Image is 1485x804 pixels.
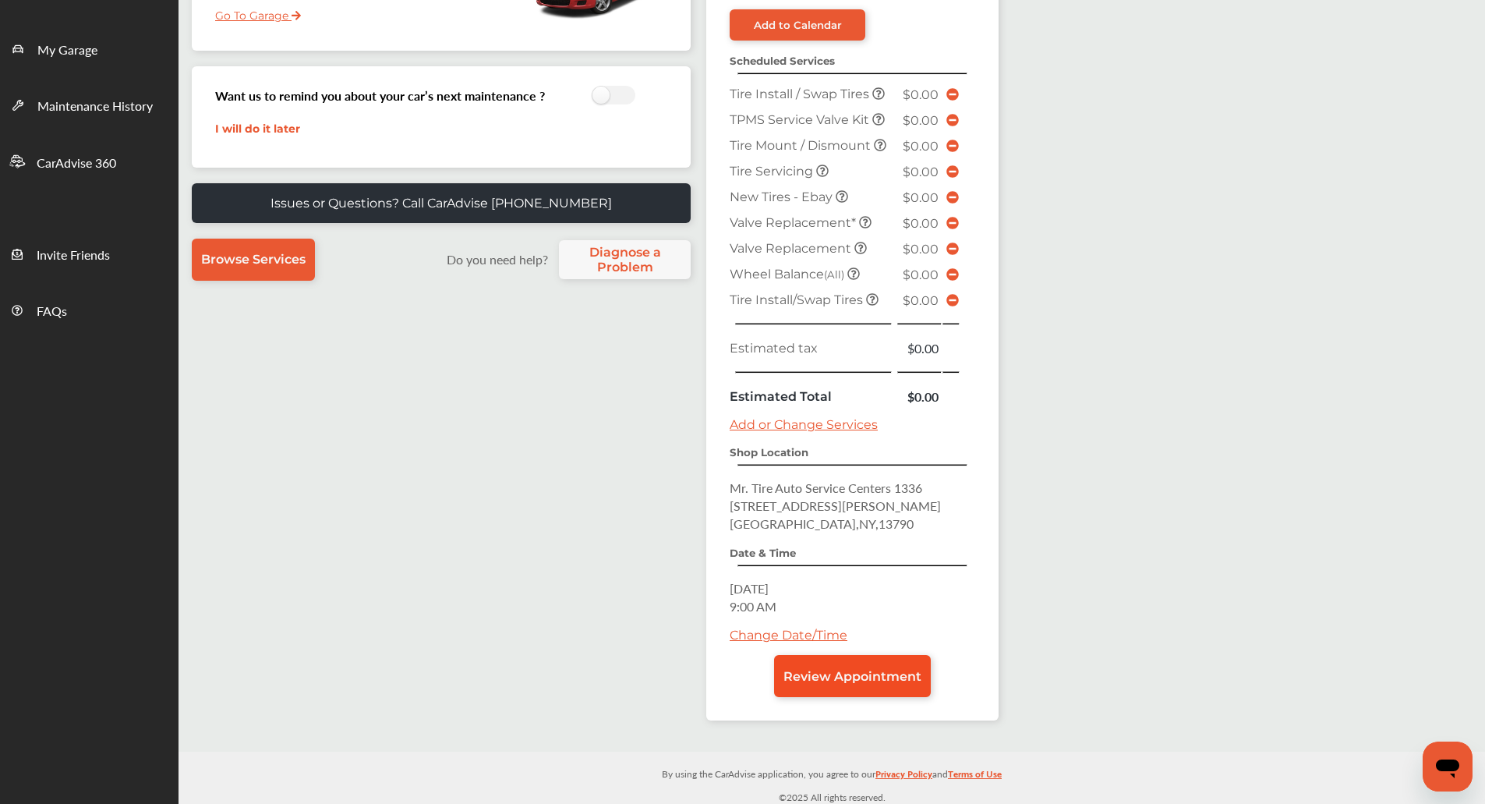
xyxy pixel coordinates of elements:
[179,765,1485,781] p: By using the CarAdvise application, you agree to our and
[1,76,178,133] a: Maintenance History
[730,55,835,67] strong: Scheduled Services
[270,196,612,211] p: Issues or Questions? Call CarAdvise [PHONE_NUMBER]
[730,241,854,256] span: Valve Replacement
[903,190,939,205] span: $0.00
[1423,742,1473,792] iframe: Button to launch messaging window
[559,240,691,279] a: Diagnose a Problem
[903,165,939,179] span: $0.00
[896,384,942,409] td: $0.00
[726,384,896,409] td: Estimated Total
[730,597,776,615] span: 9:00 AM
[730,547,796,559] strong: Date & Time
[192,183,691,223] a: Issues or Questions? Call CarAdvise [PHONE_NUMBER]
[875,765,932,789] a: Privacy Policy
[730,215,859,230] span: Valve Replacement*
[754,19,842,31] div: Add to Calendar
[37,246,110,266] span: Invite Friends
[726,335,896,361] td: Estimated tax
[730,628,847,643] a: Change Date/Time
[567,245,683,274] span: Diagnose a Problem
[730,189,836,204] span: New Tires - Ebay
[730,112,872,127] span: TPMS Service Valve Kit
[730,267,847,282] span: Wheel Balance
[903,113,939,128] span: $0.00
[730,579,769,597] span: [DATE]
[730,479,922,497] span: Mr. Tire Auto Service Centers 1336
[439,250,555,268] label: Do you need help?
[903,87,939,102] span: $0.00
[201,252,306,267] span: Browse Services
[37,97,153,117] span: Maintenance History
[948,765,1002,789] a: Terms of Use
[774,655,931,697] a: Review Appointment
[192,239,315,281] a: Browse Services
[903,216,939,231] span: $0.00
[215,87,545,104] h3: Want us to remind you about your car’s next maintenance ?
[1,20,178,76] a: My Garage
[824,268,844,281] small: (All)
[37,41,97,61] span: My Garage
[783,669,921,684] span: Review Appointment
[730,497,941,515] span: [STREET_ADDRESS][PERSON_NAME]
[730,417,878,432] a: Add or Change Services
[215,122,300,136] a: I will do it later
[37,302,67,322] span: FAQs
[903,139,939,154] span: $0.00
[903,293,939,308] span: $0.00
[730,292,866,307] span: Tire Install/Swap Tires
[730,446,808,459] strong: Shop Location
[903,267,939,282] span: $0.00
[730,138,874,153] span: Tire Mount / Dismount
[896,335,942,361] td: $0.00
[730,87,872,101] span: Tire Install / Swap Tires
[37,154,116,174] span: CarAdvise 360
[730,515,914,533] span: [GEOGRAPHIC_DATA] , NY , 13790
[730,164,816,179] span: Tire Servicing
[730,9,865,41] a: Add to Calendar
[903,242,939,257] span: $0.00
